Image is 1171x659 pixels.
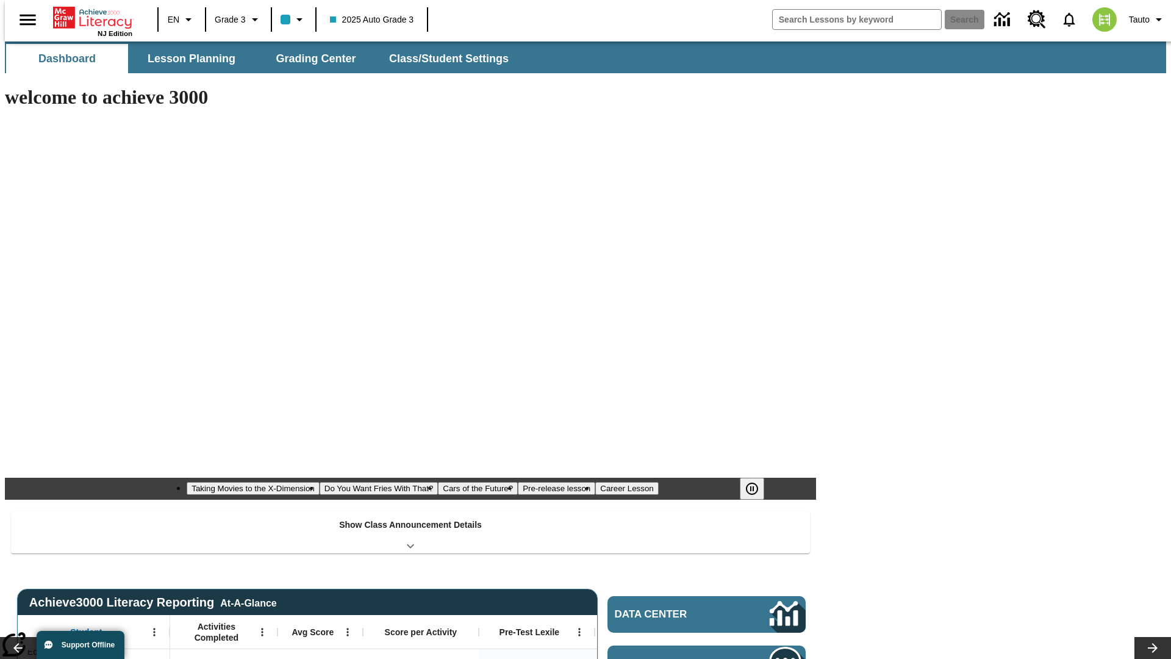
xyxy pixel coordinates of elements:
[607,596,806,633] a: Data Center
[29,596,277,610] span: Achieve3000 Literacy Reporting
[98,30,132,37] span: NJ Edition
[518,482,595,495] button: Slide 4 Pre-release lesson
[615,608,729,621] span: Data Center
[53,4,132,37] div: Home
[570,623,589,641] button: Open Menu
[62,641,115,649] span: Support Offline
[255,44,377,73] button: Grading Center
[5,41,1166,73] div: SubNavbar
[162,9,201,31] button: Language: EN, Select a language
[1085,4,1124,35] button: Select a new avatar
[1020,3,1053,36] a: Resource Center, Will open in new tab
[5,86,816,109] h1: welcome to achieve 3000
[773,10,941,29] input: search field
[740,478,764,500] button: Pause
[210,9,267,31] button: Grade: Grade 3, Select a grade
[330,13,414,26] span: 2025 Auto Grade 3
[37,631,124,659] button: Support Offline
[11,511,810,553] div: Show Class Announcement Details
[276,9,312,31] button: Class color is light blue. Change class color
[1124,9,1171,31] button: Profile/Settings
[10,2,46,38] button: Open side menu
[5,44,520,73] div: SubNavbar
[1092,7,1117,32] img: avatar image
[385,627,457,638] span: Score per Activity
[1129,13,1150,26] span: Tauto
[500,627,560,638] span: Pre-Test Lexile
[379,44,518,73] button: Class/Student Settings
[176,621,257,643] span: Activities Completed
[145,623,163,641] button: Open Menu
[70,627,102,638] span: Student
[168,13,179,26] span: EN
[1134,637,1171,659] button: Lesson carousel, Next
[438,482,518,495] button: Slide 3 Cars of the Future?
[595,482,658,495] button: Slide 5 Career Lesson
[320,482,439,495] button: Slide 2 Do You Want Fries With That?
[339,519,482,531] p: Show Class Announcement Details
[53,5,132,30] a: Home
[987,3,1020,37] a: Data Center
[253,623,271,641] button: Open Menu
[6,44,128,73] button: Dashboard
[187,482,320,495] button: Slide 1 Taking Movies to the X-Dimension
[292,627,334,638] span: Avg Score
[131,44,252,73] button: Lesson Planning
[215,13,246,26] span: Grade 3
[220,596,276,609] div: At-A-Glance
[338,623,357,641] button: Open Menu
[1053,4,1085,35] a: Notifications
[740,478,776,500] div: Pause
